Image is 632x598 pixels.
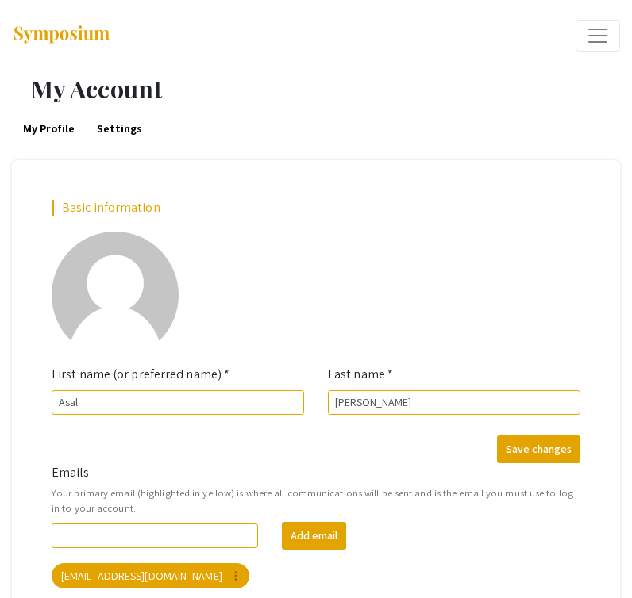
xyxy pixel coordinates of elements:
[95,109,145,148] a: Settings
[576,20,620,52] button: Expand or Collapse Menu
[497,435,580,463] button: Save changes
[52,485,580,516] small: Your primary email (highlighted in yellow) is where all communications will be sent and is the em...
[229,569,243,583] mat-icon: more_vert
[52,463,90,482] label: Emails
[52,563,249,588] mat-chip: [EMAIL_ADDRESS][DOMAIN_NAME]
[282,522,346,550] button: Add email
[565,527,620,586] iframe: Chat
[48,560,252,592] app-email-chip: Your primary email
[52,365,229,384] label: First name (or preferred name) *
[328,365,393,384] label: Last name *
[52,560,580,592] mat-chip-list: Your emails
[12,25,111,46] img: Symposium by ForagerOne
[31,75,620,103] h1: My Account
[52,200,580,215] h2: Basic information
[21,109,76,148] a: My Profile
